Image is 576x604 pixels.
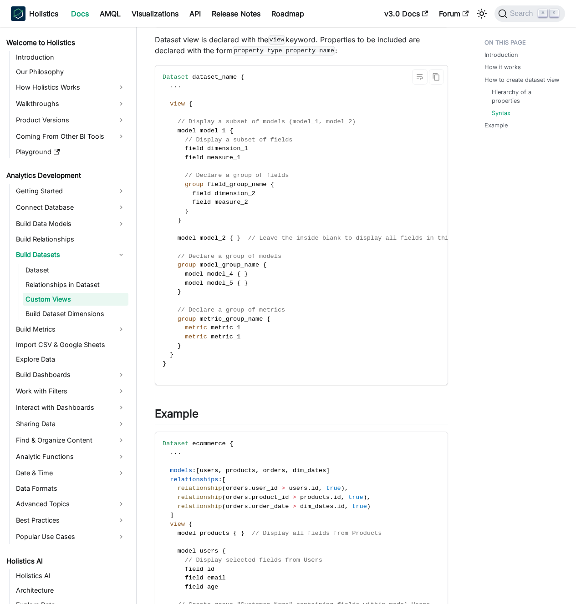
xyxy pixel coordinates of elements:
span: orders [263,467,285,474]
span: // Display a subset of fields [185,136,293,143]
span: { [229,235,233,242]
span: Search [507,10,539,18]
span: metric [185,324,207,331]
span: metric_1 [211,324,240,331]
a: Architecture [13,584,128,597]
a: How to create dataset view [484,75,559,84]
span: : [192,467,196,474]
span: model_2 [200,235,226,242]
a: Introduction [484,50,518,59]
span: . [330,494,333,501]
span: field [192,190,211,197]
span: ( [222,494,226,501]
span: measure_1 [207,154,240,161]
a: Holistics AI [4,555,128,568]
span: . [178,449,181,456]
span: { [237,280,240,287]
a: Roadmap [266,6,310,21]
span: field [185,154,204,161]
a: Build Relationships [13,233,128,246]
span: ( [222,503,226,510]
span: model_1 [200,127,226,134]
a: Build Datasets [13,247,128,262]
span: dataset_name [192,74,237,81]
span: model [178,235,196,242]
span: . [178,82,181,89]
span: { [189,521,192,528]
span: . [248,494,252,501]
span: model_5 [207,280,233,287]
button: Copy code to clipboard [429,69,444,85]
span: true [348,494,363,501]
span: . [174,449,178,456]
span: , [367,494,371,501]
span: { [266,316,270,322]
span: . [174,82,178,89]
span: model [185,271,204,277]
a: Our Philosophy [13,65,128,78]
span: } [163,360,166,367]
a: Connect Database [13,200,128,215]
span: model_4 [207,271,233,277]
span: users [200,467,219,474]
span: relationship [178,494,222,501]
a: Docs [66,6,94,21]
a: Build Data Models [13,216,128,231]
kbd: ⌘ [538,9,547,17]
span: { [240,74,244,81]
span: // Leave the inside blank to display all fields in this model [248,235,475,242]
a: Best Practices [13,513,128,528]
span: // Display all fields from Products [252,530,382,537]
span: , [319,485,322,492]
button: Search (Command+K) [494,5,565,22]
a: Welcome to Holistics [4,36,128,49]
a: Build Dataset Dimensions [23,307,128,320]
a: How Holistics Works [13,80,128,95]
span: product_id [252,494,289,501]
a: Visualizations [126,6,184,21]
span: products [200,530,229,537]
span: group [178,316,196,322]
span: products [300,494,330,501]
span: field [185,574,204,581]
span: ] [170,512,173,518]
a: Date & Time [13,466,128,480]
span: age [207,584,218,590]
span: true [326,485,341,492]
a: v3.0 Docs [379,6,433,21]
a: Interact with Dashboards [13,400,128,415]
span: > [293,503,296,510]
span: dimension_2 [214,190,255,197]
span: } [237,235,240,242]
img: Holistics [11,6,25,21]
span: field [185,584,204,590]
span: { [263,262,266,268]
code: property_type property_name [233,46,335,55]
a: API [184,6,206,21]
p: Dataset view is declared with the keyword. Properties to be included are declared with the form : [155,34,448,56]
span: ecommerce [192,440,225,447]
b: Holistics [29,8,58,19]
span: field_group_name [207,181,267,188]
span: ] [326,467,330,474]
a: Advanced Topics [13,497,128,511]
span: } [245,280,248,287]
span: group [185,181,204,188]
a: Coming From Other BI Tools [13,129,128,144]
a: Custom Views [23,293,128,306]
span: > [281,485,285,492]
span: } [240,530,244,537]
span: // Display a subset of models (model_1, model_2) [178,118,356,125]
a: Build Metrics [13,322,128,337]
span: user_id [252,485,278,492]
a: Import CSV & Google Sheets [13,338,128,351]
a: Build Dashboards [13,367,128,382]
span: . [170,82,173,89]
a: Product Versions [13,113,128,127]
span: group [178,262,196,268]
span: relationship [178,503,222,510]
span: , [218,467,222,474]
span: model [178,530,196,537]
a: How it works [484,63,521,71]
button: Toggle word wrap [412,69,428,85]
